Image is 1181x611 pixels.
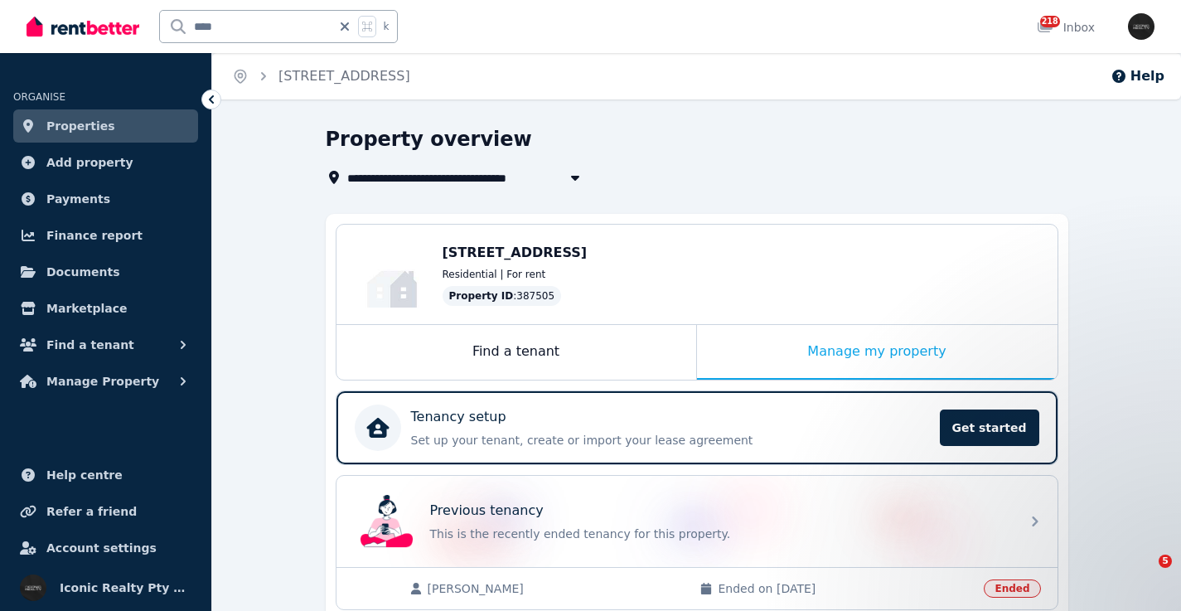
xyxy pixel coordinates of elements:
[361,495,414,548] img: Previous tenancy
[46,335,134,355] span: Find a tenant
[1037,19,1095,36] div: Inbox
[46,116,115,136] span: Properties
[46,225,143,245] span: Finance report
[443,268,546,281] span: Residential | For rent
[326,126,532,153] h1: Property overview
[20,575,46,601] img: Iconic Realty Pty Ltd
[1159,555,1172,568] span: 5
[13,531,198,565] a: Account settings
[13,365,198,398] button: Manage Property
[46,371,159,391] span: Manage Property
[443,245,588,260] span: [STREET_ADDRESS]
[27,14,139,39] img: RentBetter
[449,289,514,303] span: Property ID
[46,538,157,558] span: Account settings
[46,262,120,282] span: Documents
[278,68,410,84] a: [STREET_ADDRESS]
[1125,555,1164,594] iframe: Intercom live chat
[1128,13,1154,40] img: Iconic Realty Pty Ltd
[212,53,430,99] nav: Breadcrumb
[13,146,198,179] a: Add property
[383,20,389,33] span: k
[13,328,198,361] button: Find a tenant
[13,91,65,103] span: ORGANISE
[411,432,930,449] p: Set up your tenant, create or import your lease agreement
[984,579,1040,598] span: Ended
[13,292,198,325] a: Marketplace
[940,410,1039,446] span: Get started
[443,286,562,306] div: : 387505
[13,255,198,289] a: Documents
[13,182,198,216] a: Payments
[428,580,684,597] span: [PERSON_NAME]
[336,476,1058,567] a: Previous tenancyPrevious tenancyThis is the recently ended tenancy for this property.
[411,407,506,427] p: Tenancy setup
[1111,66,1164,86] button: Help
[46,189,110,209] span: Payments
[13,458,198,492] a: Help centre
[336,391,1058,464] a: Tenancy setupSet up your tenant, create or import your lease agreementGet started
[430,501,544,521] p: Previous tenancy
[1040,16,1060,27] span: 218
[46,153,133,172] span: Add property
[13,495,198,528] a: Refer a friend
[697,325,1058,380] div: Manage my property
[13,219,198,252] a: Finance report
[336,325,696,380] div: Find a tenant
[13,109,198,143] a: Properties
[46,298,127,318] span: Marketplace
[46,465,123,485] span: Help centre
[60,578,191,598] span: Iconic Realty Pty Ltd
[718,580,974,597] span: Ended on [DATE]
[430,526,1010,542] p: This is the recently ended tenancy for this property.
[46,502,137,521] span: Refer a friend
